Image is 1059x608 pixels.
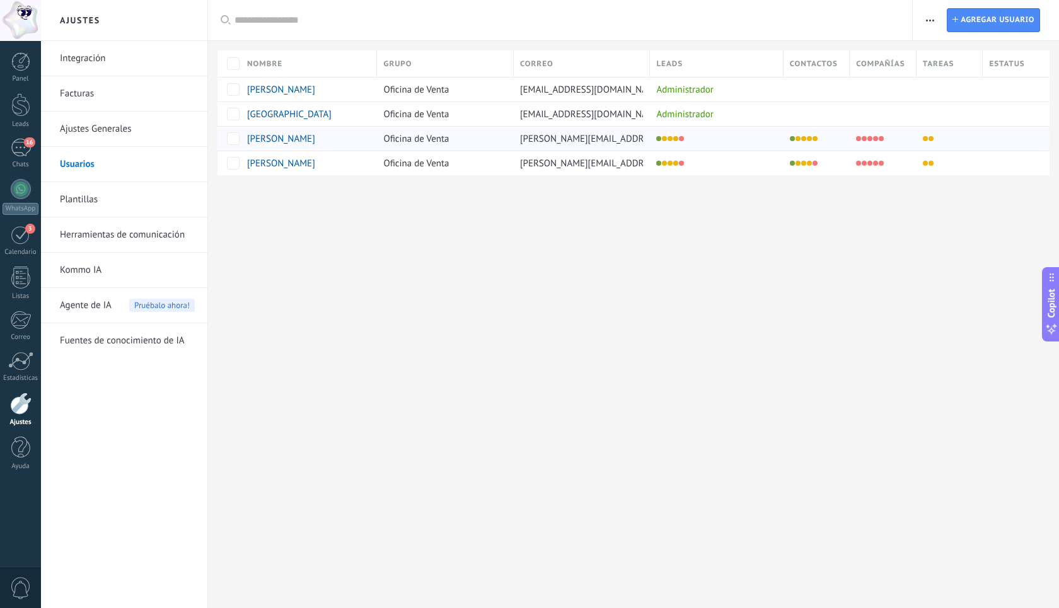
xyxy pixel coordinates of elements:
a: Facturas [60,76,195,112]
span: [PERSON_NAME][EMAIL_ADDRESS][PERSON_NAME][DOMAIN_NAME] [520,133,799,145]
div: Chats [3,161,39,169]
button: Más [921,8,939,32]
li: Examinar [862,136,867,141]
span: Leads [656,58,683,70]
li: Agente de IA [41,288,207,323]
li: Editar [801,161,806,166]
li: Eliminar [673,136,678,141]
div: Oficina de Venta [377,151,507,175]
span: Agregar usuario [961,9,1034,32]
div: Correo [3,333,39,341]
a: Herramientas de comunicación [60,217,195,253]
li: Kommo IA [41,253,207,288]
span: Pruébalo ahora! [129,299,195,312]
a: Plantillas [60,182,195,217]
span: [EMAIL_ADDRESS][DOMAIN_NAME] [520,108,663,120]
li: Plantillas [41,182,207,217]
div: Estadísticas [3,374,39,382]
span: Grupo [383,58,412,70]
li: Eliminar [807,136,812,141]
div: Oficina de Venta [377,77,507,101]
a: Agregar usuario [947,8,1040,32]
li: Examinar [796,161,801,166]
div: Ayuda [3,462,39,471]
span: Oficina de Venta [383,84,449,96]
li: Instalar [856,136,861,141]
span: Oficina de Venta [383,158,449,169]
li: Exportar [813,161,818,166]
div: Administrador [650,102,777,126]
div: Administrador [650,77,777,101]
li: Editar [923,136,928,141]
div: Panel [3,75,39,83]
a: Ajustes Generales [60,112,195,147]
li: Instalar [790,161,795,166]
li: Instalar [790,136,795,141]
span: Agente de IA [60,288,112,323]
span: Nombre [247,58,282,70]
div: Ajustes [3,418,39,427]
li: Instalar [856,161,861,166]
li: Eliminar [929,136,934,141]
li: Exportar [879,136,884,141]
span: Oficina de Venta [383,108,449,120]
li: Eliminar [673,161,678,166]
li: Eliminar [873,136,878,141]
a: Fuentes de conocimiento de IA [60,323,195,358]
span: Colegio Praga [247,108,332,120]
div: Oficina de Venta [377,102,507,126]
li: Eliminar [807,161,812,166]
li: Facturas [41,76,207,112]
span: 3 [25,224,35,234]
li: Exportar [879,161,884,166]
span: Oficina de Venta [383,133,449,145]
li: Examinar [796,136,801,141]
li: Ajustes Generales [41,112,207,147]
li: Editar [668,136,673,141]
span: 16 [24,137,35,147]
li: Instalar [656,161,661,166]
li: Examinar [662,161,667,166]
span: Contactos [790,58,838,70]
li: Examinar [862,161,867,166]
span: [EMAIL_ADDRESS][DOMAIN_NAME] [520,84,663,96]
li: Exportar [813,136,818,141]
li: Editar [923,161,928,166]
li: Herramientas de comunicación [41,217,207,253]
a: Integración [60,41,195,76]
div: Listas [3,292,39,301]
div: Leads [3,120,39,129]
a: Usuarios [60,147,195,182]
li: Fuentes de conocimiento de IA [41,323,207,358]
li: Exportar [679,161,684,166]
span: Estatus [989,58,1024,70]
li: Editar [801,136,806,141]
li: Exportar [679,136,684,141]
a: Kommo IA [60,253,195,288]
div: Oficina de Venta [377,127,507,151]
li: Instalar [656,136,661,141]
li: Integración [41,41,207,76]
li: Editar [867,161,872,166]
div: WhatsApp [3,203,38,215]
span: Jose Luis Rivera [247,84,315,96]
span: Michelle Quezada [247,133,315,145]
span: [PERSON_NAME][EMAIL_ADDRESS][DOMAIN_NAME] [520,158,731,169]
li: Editar [867,136,872,141]
span: Compañías [856,58,905,70]
span: Tareas [923,58,954,70]
li: Examinar [662,136,667,141]
li: Usuarios [41,147,207,182]
span: Nathaly Pareja [247,158,315,169]
span: Copilot [1045,289,1058,318]
span: Correo [520,58,553,70]
a: Agente de IAPruébalo ahora! [60,288,195,323]
li: Eliminar [873,161,878,166]
li: Eliminar [929,161,934,166]
li: Editar [668,161,673,166]
div: Calendario [3,248,39,256]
